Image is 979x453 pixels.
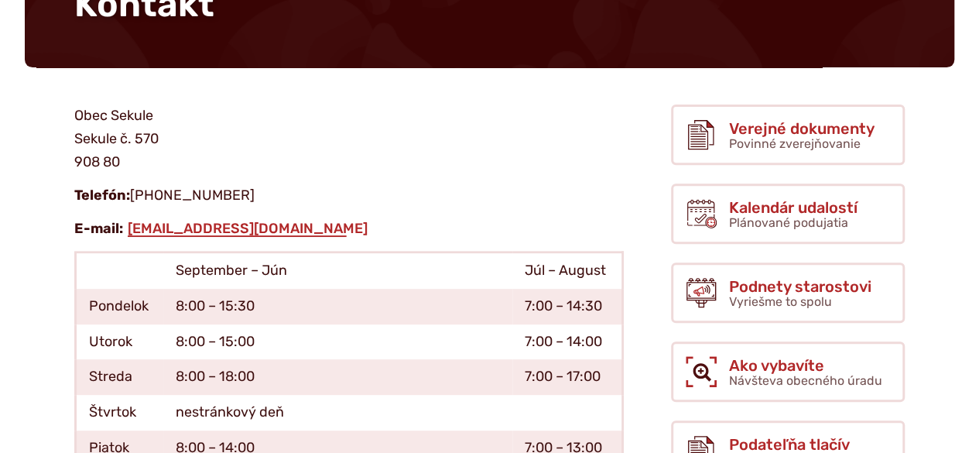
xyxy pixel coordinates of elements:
[74,105,624,173] p: Obec Sekule Sekule č. 570 908 80
[729,136,861,151] span: Povinné zverejňovanie
[74,187,130,204] strong: Telefón:
[74,220,123,237] strong: E-mail:
[512,324,623,360] td: 7:00 – 14:00
[163,324,512,360] td: 8:00 – 15:00
[512,252,623,289] td: Júl – August
[512,359,623,395] td: 7:00 – 17:00
[76,289,164,324] td: Pondelok
[76,395,164,431] td: Štvrtok
[729,278,871,295] span: Podnety starostovi
[671,263,905,323] a: Podnety starostovi Vyriešme to spolu
[671,105,905,165] a: Verejné dokumenty Povinné zverejňovanie
[671,341,905,402] a: Ako vybavíte Návšteva obecného úradu
[512,289,623,324] td: 7:00 – 14:30
[729,199,857,216] span: Kalendár udalostí
[163,252,512,289] td: September – Jún
[671,184,905,244] a: Kalendár udalostí Plánované podujatia
[729,294,832,309] span: Vyriešme to spolu
[76,359,164,395] td: Streda
[163,289,512,324] td: 8:00 – 15:30
[729,373,882,388] span: Návšteva obecného úradu
[74,184,624,208] p: [PHONE_NUMBER]
[76,324,164,360] td: Utorok
[163,359,512,395] td: 8:00 – 18:00
[729,215,848,230] span: Plánované podujatia
[729,436,850,453] span: Podateľňa tlačív
[729,357,882,374] span: Ako vybavíte
[126,220,369,237] a: [EMAIL_ADDRESS][DOMAIN_NAME]
[729,120,875,137] span: Verejné dokumenty
[163,395,512,431] td: nestránkový deň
